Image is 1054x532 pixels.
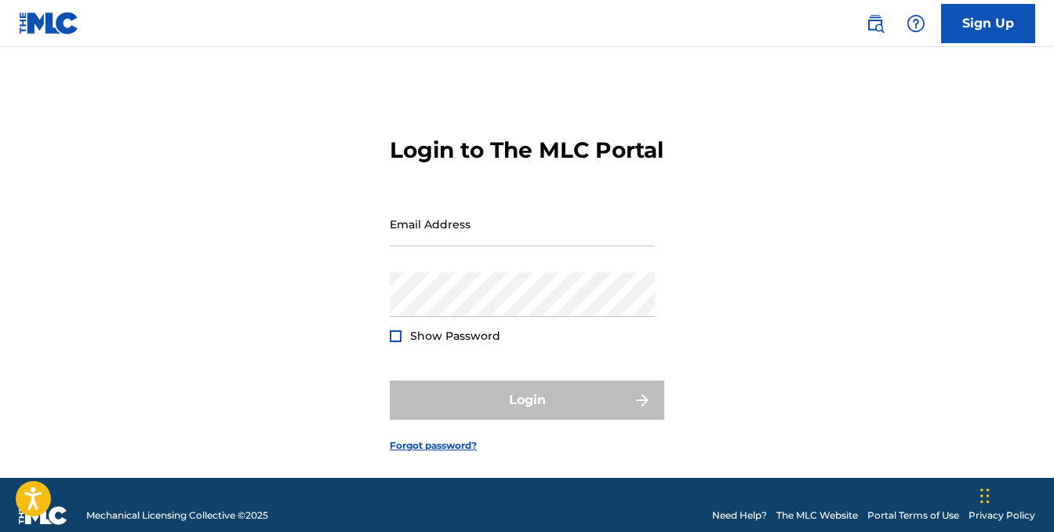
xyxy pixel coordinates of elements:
h3: Login to The MLC Portal [390,137,663,164]
a: Need Help? [712,508,767,523]
a: Forgot password? [390,439,477,453]
span: Show Password [410,329,500,343]
img: MLC Logo [19,12,79,35]
a: Sign Up [941,4,1035,43]
a: The MLC Website [776,508,858,523]
span: Mechanical Licensing Collective © 2025 [86,508,268,523]
a: Portal Terms of Use [867,508,959,523]
img: logo [19,506,67,525]
iframe: Chat Widget [976,457,1054,532]
a: Privacy Policy [969,508,1035,523]
img: help [907,14,925,33]
div: Help [900,8,932,39]
img: search [866,14,885,33]
div: Drag [980,472,990,519]
a: Public Search [860,8,891,39]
